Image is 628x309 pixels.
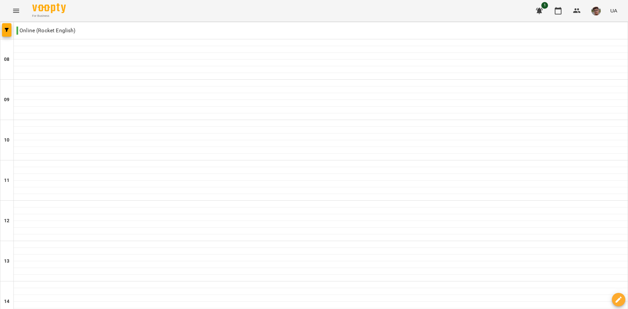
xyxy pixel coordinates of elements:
h6: 10 [4,137,9,144]
img: Voopty Logo [32,3,66,13]
span: UA [610,7,617,14]
button: UA [608,4,620,17]
h6: 14 [4,298,9,305]
span: 1 [541,2,548,9]
h6: 11 [4,177,9,184]
span: For Business [32,14,66,18]
h6: 08 [4,56,9,63]
h6: 12 [4,217,9,225]
h6: 13 [4,258,9,265]
h6: 09 [4,96,9,104]
img: 01393c9326d881415f159edee754fa25.jpg [591,6,601,15]
button: Menu [8,3,24,19]
p: Online (Rocket English) [16,27,76,35]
